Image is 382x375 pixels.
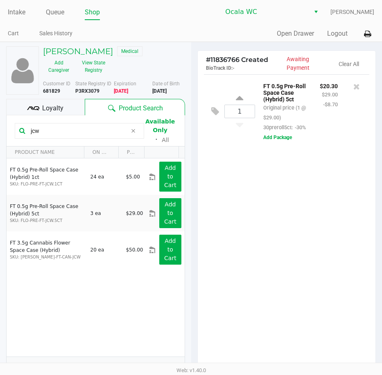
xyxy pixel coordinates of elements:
[159,162,181,192] button: Add to Cart
[75,81,111,87] span: State Registry ID
[206,56,268,64] span: 11836766 Created
[126,247,143,253] span: $50.00
[43,56,75,77] button: Add Caregiver
[330,8,374,16] span: [PERSON_NAME]
[206,65,233,71] span: BioTrack ID:
[118,146,144,158] th: PRICE
[117,46,142,56] span: Medical
[87,158,122,195] td: 24 ea
[7,195,87,231] td: FT 0.5g Pre-Roll Space Case (Hybrid) 5ct
[263,134,292,141] button: Add Package
[277,29,314,39] button: Open Drawer
[320,81,338,89] p: $20.30
[84,146,118,158] th: ON HAND
[85,7,100,18] a: Shop
[10,217,84,224] p: SKU: FLO-PRE-FT-JCW.5CT
[327,29,348,39] button: Logout
[322,91,338,98] small: $29.00
[164,165,176,188] app-button-loader: Add to Cart
[43,46,113,56] h5: [PERSON_NAME]
[43,88,60,94] b: 681829
[87,231,122,268] td: 20 ea
[46,7,64,18] a: Queue
[39,28,72,39] a: Sales History
[8,28,19,39] a: Cart
[27,125,127,137] input: Scan or Search Products to Begin
[119,103,163,113] span: Product Search
[126,210,143,216] span: $29.00
[7,231,87,268] td: FT 3.5g Cannabis Flower Space Case (Hybrid)
[162,136,169,144] button: All
[114,81,136,87] span: Expiration
[339,60,359,69] button: Clear All
[7,158,87,195] td: FT 0.5g Pre-Roll Space Case (Hybrid) 1ct
[310,5,322,19] button: Select
[164,201,176,225] app-button-loader: Add to Cart
[206,56,210,64] span: #
[159,198,181,228] button: Add to Cart
[323,101,338,107] small: -$8.70
[8,7,25,18] a: Intake
[114,88,128,94] b: Medical card expired
[7,146,185,357] div: Data table
[43,81,70,87] span: Customer ID
[233,65,235,71] span: -
[75,88,99,94] b: P3RX3079
[263,81,307,103] p: FT 0.5g Pre-Roll Space Case (Hybrid) 5ct
[293,124,306,130] span: -30%
[225,7,305,17] span: Ocala WC
[42,103,63,113] span: Loyalty
[10,254,84,260] p: SKU: [PERSON_NAME]-FT-CAN-JCW
[263,105,306,121] small: Original price (1 @ $29.00)
[75,56,108,77] button: View State Registry
[164,238,176,261] app-button-loader: Add to Cart
[287,55,330,72] p: Awaiting Payment
[151,136,162,144] span: ᛫
[7,146,84,158] th: PRODUCT NAME
[176,367,206,373] span: Web: v1.40.0
[87,195,122,231] td: 3 ea
[263,124,306,130] small: 30preroll5ct:
[159,235,181,265] button: Add to Cart
[10,181,84,187] p: SKU: FLO-PRE-FT-JCW.1CT
[152,81,180,87] span: Date of Birth
[126,174,140,180] span: $5.00
[152,88,167,94] b: [DATE]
